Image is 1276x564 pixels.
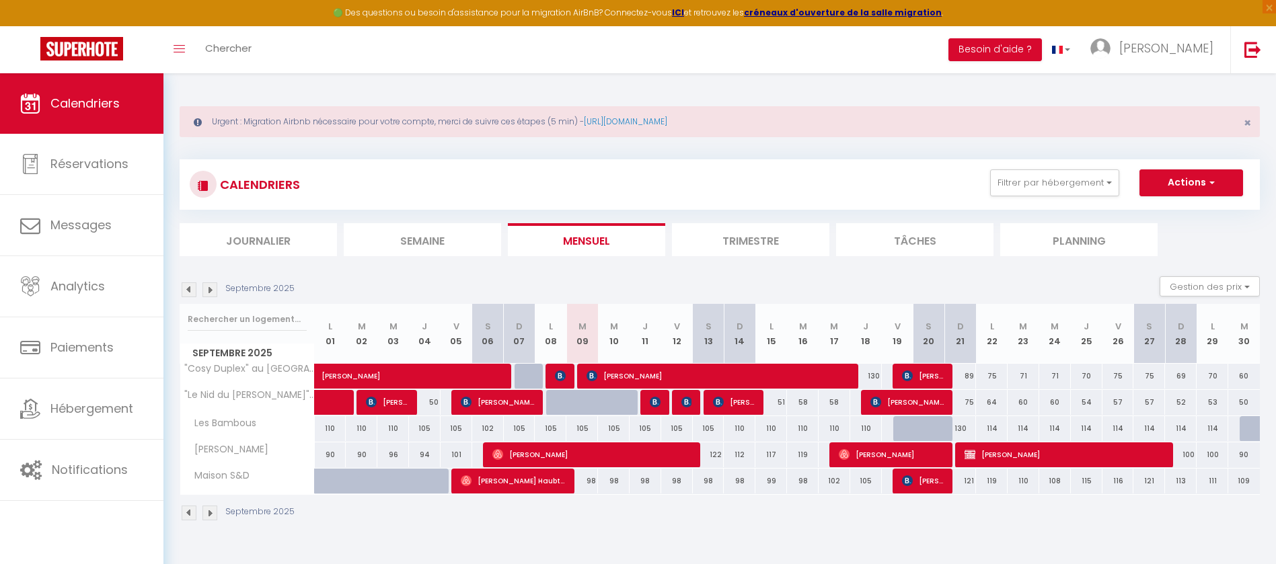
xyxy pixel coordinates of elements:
img: logout [1244,41,1261,58]
div: 105 [535,416,566,441]
div: 114 [1071,416,1102,441]
abbr: M [799,320,807,333]
div: 102 [819,469,850,493]
abbr: L [549,320,553,333]
li: Semaine [344,223,501,256]
div: 60 [1039,390,1071,415]
div: 58 [819,390,850,415]
th: 28 [1165,304,1197,364]
th: 18 [850,304,882,364]
div: 50 [409,390,441,415]
div: 110 [315,416,346,441]
div: 105 [850,469,882,493]
th: 27 [1133,304,1165,364]
div: 110 [377,416,409,441]
h3: CALENDRIERS [217,169,300,200]
span: Analytics [50,278,105,294]
th: 16 [787,304,819,364]
span: Notifications [52,461,128,478]
div: 112 [724,442,755,467]
span: [PERSON_NAME] [965,442,1165,467]
div: 130 [850,364,882,389]
div: 113 [1165,469,1197,493]
span: [PERSON_NAME] [366,389,408,415]
div: 121 [944,469,976,493]
li: Mensuel [508,223,665,256]
div: 57 [1102,390,1134,415]
th: 08 [535,304,566,364]
span: × [1244,114,1251,131]
span: [PERSON_NAME] Haubtmann [461,468,566,493]
span: [PERSON_NAME] [681,389,692,415]
span: [PERSON_NAME] [1119,40,1213,56]
abbr: M [610,320,618,333]
span: [PERSON_NAME] [839,442,944,467]
div: 121 [1133,469,1165,493]
abbr: S [706,320,712,333]
p: Septembre 2025 [225,282,295,295]
span: Hébergement [50,400,133,417]
span: Chercher [205,41,252,55]
div: 110 [1008,469,1039,493]
abbr: J [1084,320,1089,333]
abbr: M [1019,320,1027,333]
li: Tâches [836,223,993,256]
div: 114 [1133,416,1165,441]
div: 90 [1228,442,1260,467]
div: 52 [1165,390,1197,415]
div: 102 [472,416,504,441]
div: 117 [755,442,787,467]
th: 21 [944,304,976,364]
div: 130 [944,416,976,441]
div: 98 [566,469,598,493]
button: Close [1244,117,1251,129]
div: 75 [1102,364,1134,389]
div: 114 [1039,416,1071,441]
a: créneaux d'ouverture de la salle migration [744,7,942,18]
div: 98 [787,469,819,493]
div: 105 [661,416,693,441]
abbr: S [1146,320,1152,333]
input: Rechercher un logement... [188,307,307,331]
div: 110 [755,416,787,441]
div: 75 [976,364,1008,389]
div: 100 [1197,442,1228,467]
span: [PERSON_NAME][GEOGRAPHIC_DATA] [713,389,755,415]
button: Actions [1139,169,1243,196]
th: 25 [1071,304,1102,364]
div: Urgent : Migration Airbnb nécessaire pour votre compte, merci de suivre ces étapes (5 min) - [180,106,1260,137]
th: 05 [441,304,472,364]
abbr: J [863,320,868,333]
abbr: M [389,320,398,333]
div: 105 [598,416,630,441]
div: 111 [1197,469,1228,493]
a: Chercher [195,26,262,73]
div: 110 [850,416,882,441]
th: 12 [661,304,693,364]
div: 98 [693,469,724,493]
span: [PERSON_NAME] [902,468,944,493]
img: ... [1090,38,1111,58]
th: 10 [598,304,630,364]
abbr: M [578,320,587,333]
span: Maison S&D [182,469,253,483]
th: 02 [346,304,377,364]
span: [PERSON_NAME] [492,442,693,467]
div: 110 [346,416,377,441]
div: 96 [377,442,409,467]
div: 116 [1102,469,1134,493]
div: 119 [976,469,1008,493]
div: 75 [944,390,976,415]
div: 105 [441,416,472,441]
abbr: J [642,320,648,333]
div: 114 [1008,416,1039,441]
th: 23 [1008,304,1039,364]
span: [PERSON_NAME] [461,389,535,415]
p: Septembre 2025 [225,506,295,518]
div: 57 [1133,390,1165,415]
div: 110 [724,416,755,441]
th: 29 [1197,304,1228,364]
abbr: S [926,320,932,333]
abbr: L [1211,320,1215,333]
